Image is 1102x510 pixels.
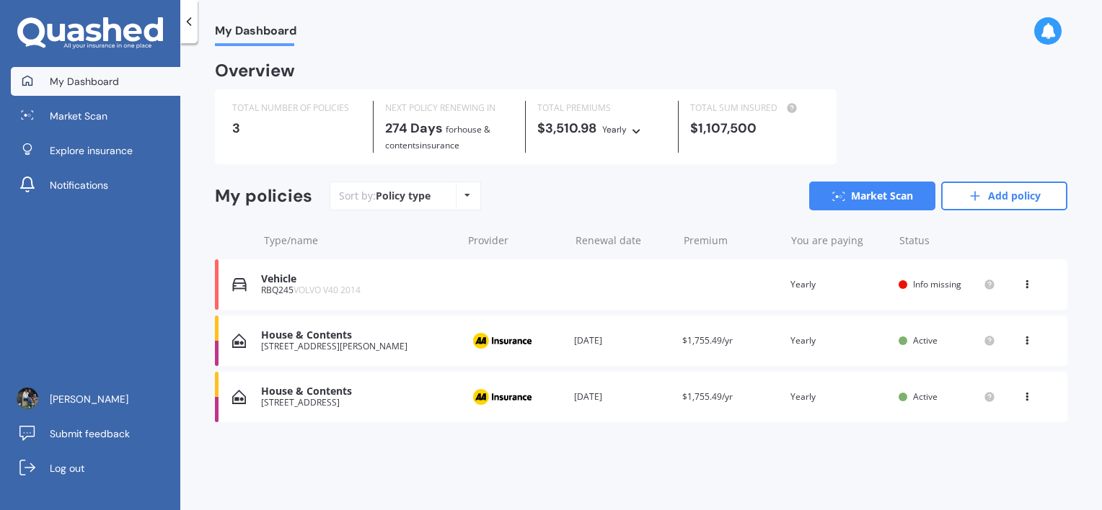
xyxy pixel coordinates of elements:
div: Sort by: [339,189,431,203]
div: TOTAL PREMIUMS [537,101,666,115]
b: 274 Days [385,120,443,137]
a: [PERSON_NAME] [11,385,180,413]
span: Submit feedback [50,426,130,441]
div: TOTAL NUMBER OF POLICIES [232,101,361,115]
div: [STREET_ADDRESS] [261,398,454,408]
a: Add policy [941,182,1067,210]
span: Market Scan [50,109,107,123]
div: 3 [232,121,361,135]
div: Yearly [790,334,887,348]
img: AA [466,327,538,354]
a: Log out [11,454,180,483]
div: You are paying [791,233,887,248]
div: $3,510.98 [537,121,666,137]
img: AA [466,383,538,411]
div: Premium [684,233,780,248]
div: Overview [215,63,295,78]
a: My Dashboard [11,67,180,96]
div: RBQ245 [261,285,454,295]
a: Submit feedback [11,419,180,448]
div: [DATE] [574,390,671,404]
div: $1,107,500 [690,121,819,135]
a: Market Scan [809,182,935,210]
span: $1,755.49/yr [682,390,733,403]
span: [PERSON_NAME] [50,392,128,406]
span: VOLVO V40 2014 [294,284,361,296]
div: NEXT POLICY RENEWING IN [385,101,514,115]
div: Policy type [376,189,431,203]
a: Explore insurance [11,136,180,165]
div: Renewal date [576,233,671,248]
span: Log out [50,461,84,475]
a: Market Scan [11,102,180,130]
span: Active [913,334,938,346]
div: [DATE] [574,334,671,348]
div: Provider [468,233,564,248]
div: [STREET_ADDRESS][PERSON_NAME] [261,341,454,352]
div: Yearly [790,277,887,292]
img: House & Contents [232,334,246,348]
span: My Dashboard [215,24,296,43]
div: House & Contents [261,385,454,398]
a: Notifications [11,171,180,200]
div: House & Contents [261,329,454,341]
div: My policies [215,186,312,207]
img: ACg8ocJvpPkavi8HyPyR2qolifbo0Td4UWFwSA8aNeYPS-qv=s96-c [17,388,38,409]
div: Vehicle [261,273,454,285]
div: Yearly [790,390,887,404]
div: Yearly [602,122,627,137]
div: Status [899,233,995,248]
img: Vehicle [232,277,247,292]
span: My Dashboard [50,74,119,89]
span: $1,755.49/yr [682,334,733,346]
div: TOTAL SUM INSURED [690,101,819,115]
span: Active [913,390,938,403]
span: Explore insurance [50,143,133,158]
span: Info missing [913,278,961,290]
img: House & Contents [232,390,246,404]
div: Type/name [264,233,457,248]
span: Notifications [50,178,108,192]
